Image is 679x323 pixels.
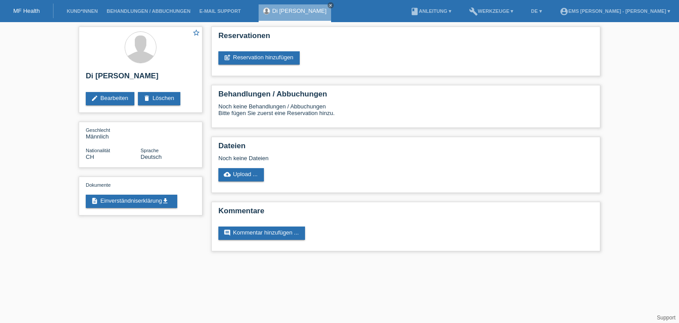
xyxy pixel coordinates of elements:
[13,8,40,14] a: MF Health
[218,207,593,220] h2: Kommentare
[218,168,264,181] a: cloud_uploadUpload ...
[406,8,456,14] a: bookAnleitung ▾
[195,8,245,14] a: E-Mail Support
[143,95,150,102] i: delete
[91,197,98,204] i: description
[218,103,593,123] div: Noch keine Behandlungen / Abbuchungen Bitte fügen Sie zuerst eine Reservation hinzu.
[62,8,102,14] a: Kund*innen
[224,54,231,61] i: post_add
[410,7,419,16] i: book
[555,8,675,14] a: account_circleEMS [PERSON_NAME] - [PERSON_NAME] ▾
[218,31,593,45] h2: Reservationen
[192,29,200,37] i: star_border
[86,92,134,105] a: editBearbeiten
[272,8,327,14] a: Di [PERSON_NAME]
[141,148,159,153] span: Sprache
[224,171,231,178] i: cloud_upload
[86,72,195,85] h2: Di [PERSON_NAME]
[86,148,110,153] span: Nationalität
[91,95,98,102] i: edit
[162,197,169,204] i: get_app
[526,8,546,14] a: DE ▾
[218,51,300,65] a: post_addReservation hinzufügen
[86,127,141,140] div: Männlich
[328,2,334,8] a: close
[560,7,568,16] i: account_circle
[218,155,488,161] div: Noch keine Dateien
[86,154,94,160] span: Schweiz
[469,7,478,16] i: build
[224,229,231,236] i: comment
[328,3,333,8] i: close
[141,154,162,160] span: Deutsch
[192,29,200,38] a: star_border
[218,90,593,103] h2: Behandlungen / Abbuchungen
[657,315,675,321] a: Support
[218,227,305,240] a: commentKommentar hinzufügen ...
[465,8,518,14] a: buildWerkzeuge ▾
[102,8,195,14] a: Behandlungen / Abbuchungen
[86,182,111,188] span: Dokumente
[218,142,593,155] h2: Dateien
[86,195,177,208] a: descriptionEinverständniserklärungget_app
[86,127,110,133] span: Geschlecht
[138,92,180,105] a: deleteLöschen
